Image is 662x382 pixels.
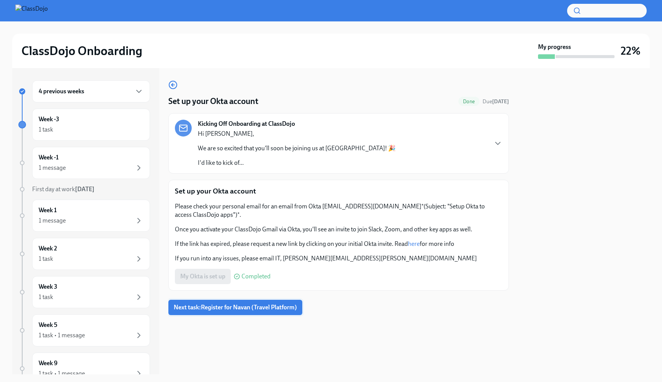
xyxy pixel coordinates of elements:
div: 1 task [39,293,53,301]
a: Week 51 task • 1 message [18,314,150,346]
div: 1 message [39,164,66,172]
div: 4 previous weeks [32,80,150,102]
p: Once you activate your ClassDojo Gmail via Okta, you'll see an invite to join Slack, Zoom, and ot... [175,225,502,234]
h3: 22% [621,44,641,58]
a: Week 31 task [18,276,150,308]
span: Completed [241,273,271,280]
strong: [DATE] [75,185,95,193]
span: First day at work [32,185,95,193]
div: 1 task • 1 message [39,331,85,340]
strong: Kicking Off Onboarding at ClassDojo [198,120,295,128]
h6: Week -3 [39,115,59,124]
h6: Week 2 [39,244,57,253]
a: First day at work[DATE] [18,185,150,193]
h6: 4 previous weeks [39,87,84,96]
div: 1 message [39,216,66,225]
p: Set up your Okta account [175,186,502,196]
div: 1 task [39,125,53,134]
span: Due [483,98,509,105]
a: Week 11 message [18,200,150,232]
h6: Week 3 [39,283,57,291]
span: August 10th, 2025 13:00 [483,98,509,105]
div: 1 task [39,255,53,263]
strong: My progress [538,43,571,51]
strong: [DATE] [492,98,509,105]
h6: Week 1 [39,206,57,215]
a: Week -31 task [18,109,150,141]
h4: Set up your Okta account [168,96,258,107]
span: Done [458,99,479,104]
a: Week -11 message [18,147,150,179]
h6: Week 9 [39,359,57,367]
div: 1 task • 1 message [39,369,85,378]
p: We are so excited that you'll soon be joining us at [GEOGRAPHIC_DATA]! 🎉 [198,144,396,153]
a: Week 21 task [18,238,150,270]
p: I'd like to kick of... [198,159,396,167]
h6: Week -1 [39,153,59,162]
p: Please check your personal email for an email from Okta [EMAIL_ADDRESS][DOMAIN_NAME]*(Subject: "S... [175,202,502,219]
h6: Week 5 [39,321,57,329]
img: ClassDojo [15,5,48,17]
a: here [408,240,420,247]
p: If you run into any issues, please email IT, [PERSON_NAME][EMAIL_ADDRESS][PERSON_NAME][DOMAIN_NAME] [175,254,502,263]
h2: ClassDojo Onboarding [21,43,142,59]
p: Hi [PERSON_NAME], [198,130,396,138]
p: If the link has expired, please request a new link by clicking on your initial Okta invite. Read ... [175,240,502,248]
span: Next task : Register for Navan (Travel Platform) [174,304,297,311]
button: Next task:Register for Navan (Travel Platform) [168,300,302,315]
